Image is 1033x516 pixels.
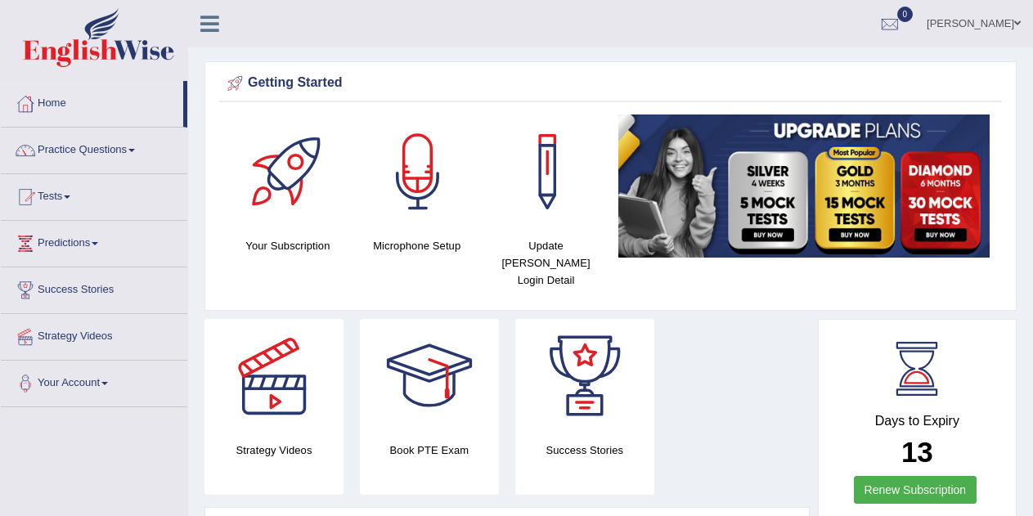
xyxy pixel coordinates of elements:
[1,314,187,355] a: Strategy Videos
[897,7,914,22] span: 0
[360,442,499,459] h4: Book PTE Exam
[515,442,654,459] h4: Success Stories
[204,442,344,459] h4: Strategy Videos
[1,221,187,262] a: Predictions
[901,436,933,468] b: 13
[1,81,183,122] a: Home
[1,267,187,308] a: Success Stories
[490,237,603,289] h4: Update [PERSON_NAME] Login Detail
[361,237,474,254] h4: Microphone Setup
[618,114,990,258] img: small5.jpg
[231,237,344,254] h4: Your Subscription
[223,71,998,96] div: Getting Started
[1,174,187,215] a: Tests
[854,476,977,504] a: Renew Subscription
[837,414,998,429] h4: Days to Expiry
[1,361,187,402] a: Your Account
[1,128,187,168] a: Practice Questions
